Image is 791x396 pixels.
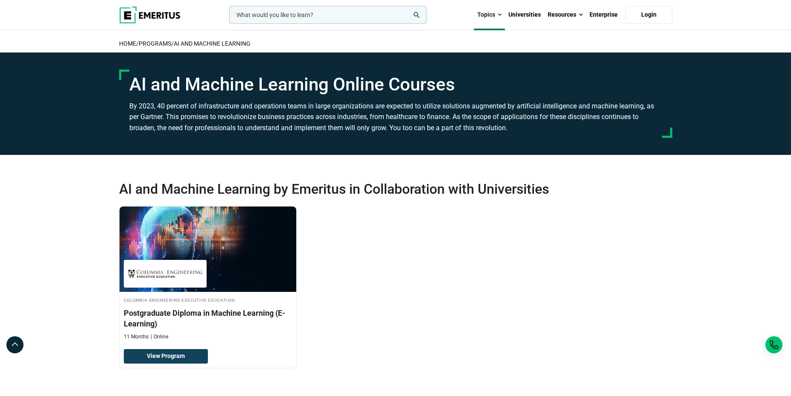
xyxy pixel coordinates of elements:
[124,333,149,341] p: 11 Months
[119,35,672,52] h2: / /
[119,40,136,47] a: home
[174,40,251,47] a: AI and Machine Learning
[151,333,168,341] p: Online
[120,207,296,345] a: AI and Machine Learning Course by Columbia Engineering Executive Education - Columbia Engineering...
[229,6,426,24] input: woocommerce-product-search-field-0
[124,349,208,364] a: View Program
[139,40,171,47] a: Programs
[129,74,662,95] h1: AI and Machine Learning Online Courses
[625,6,672,24] a: Login
[124,308,292,329] h3: Postgraduate Diploma in Machine Learning (E-Learning)
[120,207,296,292] img: Postgraduate Diploma in Machine Learning (E-Learning) | Online AI and Machine Learning Course
[124,296,292,303] h4: Columbia Engineering Executive Education
[129,101,662,134] p: By 2023, 40 percent of infrastructure and operations teams in large organizations are expected to...
[128,264,202,283] img: Columbia Engineering Executive Education
[119,181,617,198] h2: AI and Machine Learning by Emeritus in Collaboration with Universities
